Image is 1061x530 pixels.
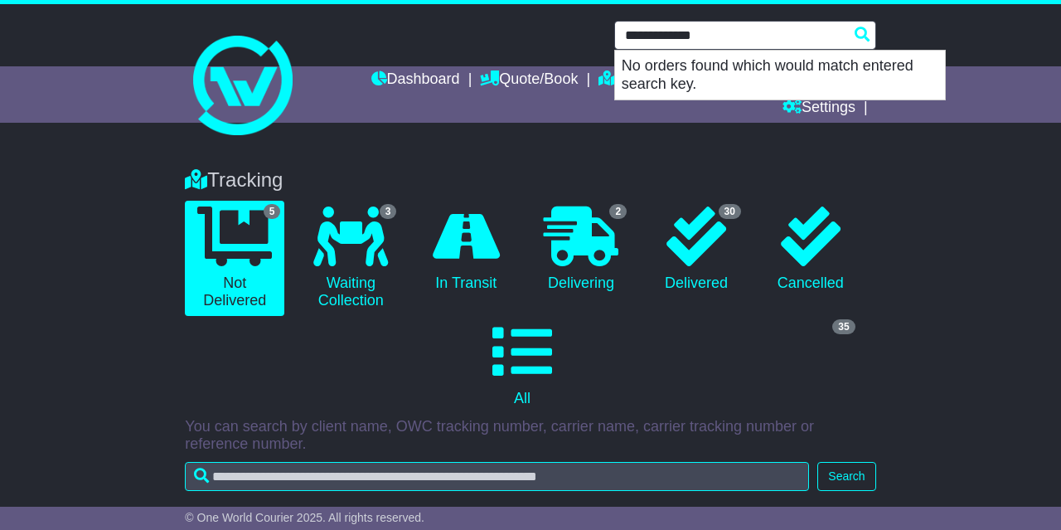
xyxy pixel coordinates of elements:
[380,204,397,219] span: 3
[762,201,860,299] a: Cancelled
[817,462,875,491] button: Search
[719,204,741,219] span: 30
[177,168,884,192] div: Tracking
[185,201,284,316] a: 5 Not Delivered
[647,201,745,299] a: 30 Delivered
[301,201,400,316] a: 3 Waiting Collection
[480,66,578,95] a: Quote/Book
[609,204,627,219] span: 2
[185,316,859,414] a: 35 All
[598,66,671,95] a: Tracking
[531,201,631,299] a: 2 Delivering
[615,51,945,100] p: No orders found which would match entered search key.
[417,201,515,299] a: In Transit
[371,66,460,95] a: Dashboard
[185,511,424,524] span: © One World Courier 2025. All rights reserved.
[782,95,855,123] a: Settings
[832,319,855,334] span: 35
[264,204,281,219] span: 5
[185,418,875,454] p: You can search by client name, OWC tracking number, carrier name, carrier tracking number or refe...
